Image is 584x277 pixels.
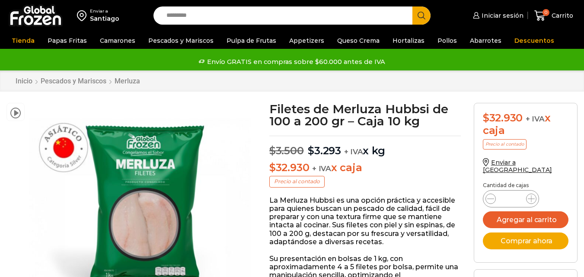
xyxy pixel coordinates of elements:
input: Product quantity [503,193,519,205]
a: Pollos [433,32,461,49]
img: address-field-icon.svg [77,8,90,23]
span: Iniciar sesión [479,11,523,20]
a: Papas Fritas [43,32,91,49]
p: Cantidad de cajas [483,182,568,188]
a: Merluza [114,77,140,85]
span: + IVA [312,164,331,173]
button: Search button [412,6,431,25]
p: Precio al contado [269,176,325,187]
span: $ [269,144,276,157]
a: Queso Crema [333,32,384,49]
a: Abarrotes [466,32,506,49]
p: Precio al contado [483,139,527,150]
a: Appetizers [285,32,329,49]
a: 0 Carrito [532,6,575,26]
span: + IVA [344,147,363,156]
div: Santiago [90,14,119,23]
bdi: 32.930 [483,111,523,124]
a: Inicio [15,77,33,85]
div: x caja [483,112,568,137]
p: La Merluza Hubbsi es una opción práctica y accesible para quienes buscan un pescado de calidad, f... [269,196,461,246]
span: + IVA [526,115,545,123]
h1: Filetes de Merluza Hubbsi de 100 a 200 gr – Caja 10 kg [269,103,461,127]
span: Carrito [549,11,573,20]
bdi: 3.293 [308,144,341,157]
div: Enviar a [90,8,119,14]
a: Camarones [96,32,140,49]
a: Hortalizas [388,32,429,49]
button: Comprar ahora [483,232,568,249]
nav: Breadcrumb [15,77,140,85]
a: Tienda [7,32,39,49]
bdi: 3.500 [269,144,304,157]
a: Iniciar sesión [471,7,523,24]
button: Agregar al carrito [483,211,568,228]
p: x kg [269,136,461,157]
a: Enviar a [GEOGRAPHIC_DATA] [483,159,552,174]
a: Pescados y Mariscos [144,32,218,49]
a: Pescados y Mariscos [40,77,107,85]
a: Pulpa de Frutas [222,32,281,49]
span: $ [483,111,489,124]
span: $ [269,161,276,174]
a: Descuentos [510,32,558,49]
span: $ [308,144,314,157]
p: x caja [269,162,461,174]
bdi: 32.930 [269,161,309,174]
span: 0 [543,9,549,16]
